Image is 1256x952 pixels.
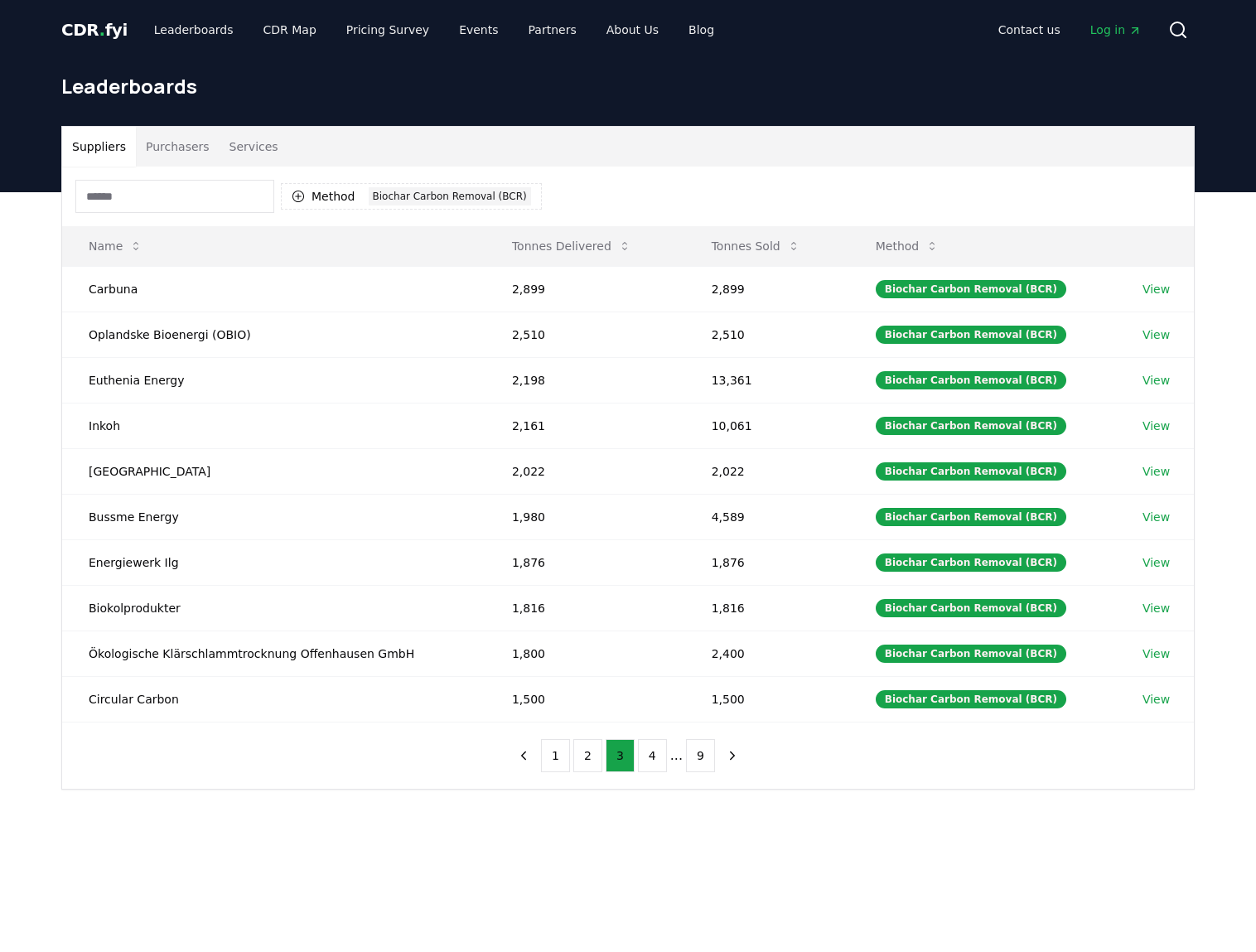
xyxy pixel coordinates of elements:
[220,127,288,167] button: Services
[985,15,1155,45] nav: Main
[1142,691,1170,708] a: View
[369,187,531,205] div: Biochar Carbon Removal (BCR)
[62,266,485,312] td: Carbuna
[876,645,1066,663] div: Biochar Carbon Removal (BCR)
[876,508,1066,526] div: Biochar Carbon Removal (BCR)
[499,230,645,263] button: Tonnes Delivered
[485,403,685,448] td: 2,161
[1142,645,1170,662] a: View
[62,357,485,403] td: Euthenia Energy
[876,553,1066,572] div: Biochar Carbon Removal (BCR)
[606,739,635,772] button: 3
[686,739,715,772] button: 9
[485,448,685,494] td: 2,022
[876,280,1066,298] div: Biochar Carbon Removal (BCR)
[61,73,1195,99] h1: Leaderboards
[141,15,727,45] nav: Main
[876,690,1066,708] div: Biochar Carbon Removal (BCR)
[62,448,485,494] td: [GEOGRAPHIC_DATA]
[136,127,220,167] button: Purchasers
[281,183,542,210] button: MethodBiochar Carbon Removal (BCR)
[485,676,685,722] td: 1,500
[1142,600,1170,616] a: View
[250,15,330,45] a: CDR Map
[1142,463,1170,480] a: View
[1142,554,1170,571] a: View
[685,403,849,448] td: 10,061
[62,403,485,448] td: Inkoh
[1142,509,1170,525] a: View
[685,631,849,676] td: 2,400
[876,462,1066,481] div: Biochar Carbon Removal (BCR)
[685,312,849,357] td: 2,510
[61,18,128,41] a: CDR.fyi
[99,20,105,40] span: .
[1142,418,1170,434] a: View
[141,15,247,45] a: Leaderboards
[985,15,1074,45] a: Contact us
[685,539,849,585] td: 1,876
[1077,15,1155,45] a: Log in
[593,15,672,45] a: About Us
[685,266,849,312] td: 2,899
[1142,372,1170,389] a: View
[718,739,746,772] button: next page
[1142,281,1170,297] a: View
[685,357,849,403] td: 13,361
[573,739,602,772] button: 2
[62,585,485,631] td: Biokolprodukter
[62,676,485,722] td: Circular Carbon
[876,326,1066,344] div: Biochar Carbon Removal (BCR)
[485,266,685,312] td: 2,899
[1090,22,1142,38] span: Log in
[685,494,849,539] td: 4,589
[685,448,849,494] td: 2,022
[61,20,128,40] span: CDR fyi
[485,631,685,676] td: 1,800
[485,494,685,539] td: 1,980
[510,739,538,772] button: previous page
[638,739,667,772] button: 4
[1142,326,1170,343] a: View
[862,230,953,263] button: Method
[685,676,849,722] td: 1,500
[685,585,849,631] td: 1,816
[62,539,485,585] td: Energiewerk Ilg
[333,15,442,45] a: Pricing Survey
[876,417,1066,435] div: Biochar Carbon Removal (BCR)
[485,357,685,403] td: 2,198
[485,312,685,357] td: 2,510
[485,585,685,631] td: 1,816
[485,539,685,585] td: 1,876
[446,15,511,45] a: Events
[75,230,156,263] button: Name
[515,15,590,45] a: Partners
[876,599,1066,617] div: Biochar Carbon Removal (BCR)
[876,371,1066,389] div: Biochar Carbon Removal (BCR)
[62,127,136,167] button: Suppliers
[62,494,485,539] td: Bussme Energy
[670,746,683,766] li: ...
[62,631,485,676] td: Ökologische Klärschlammtrocknung Offenhausen GmbH
[541,739,570,772] button: 1
[675,15,727,45] a: Blog
[62,312,485,357] td: Oplandske Bioenergi (OBIO)
[698,230,814,263] button: Tonnes Sold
